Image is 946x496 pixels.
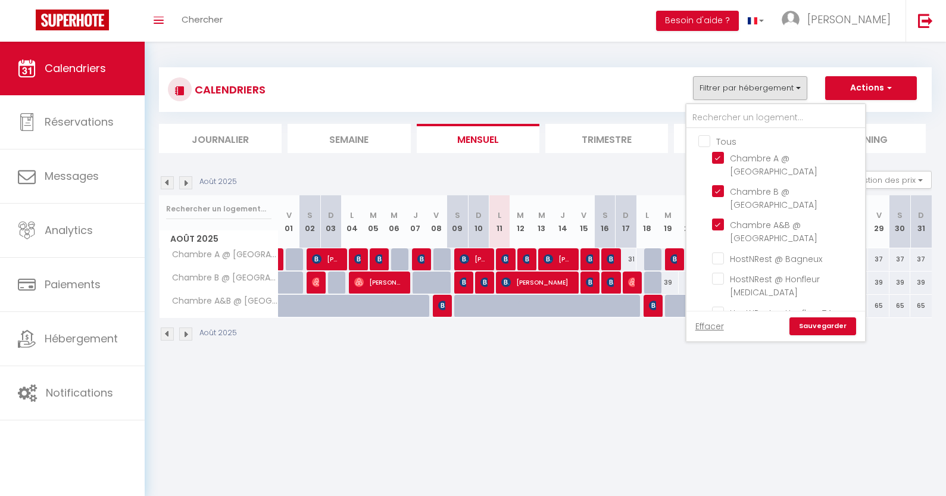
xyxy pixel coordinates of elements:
[910,272,932,294] div: 39
[670,248,678,270] span: [PERSON_NAME]
[674,124,797,153] li: Tâches
[192,76,266,103] h3: CALENDRIERS
[658,195,679,248] th: 19
[354,248,361,270] span: [PERSON_NAME]
[383,195,404,248] th: 06
[391,210,398,221] abbr: M
[312,248,340,270] span: [PERSON_NAME]
[544,248,572,270] span: [PERSON_NAME]
[586,271,593,294] span: [PERSON_NAME] [PERSON_NAME]
[510,195,531,248] th: 12
[807,12,891,27] span: [PERSON_NAME]
[636,195,657,248] th: 18
[552,195,573,248] th: 14
[693,76,807,100] button: Filtrer par hébergement
[685,103,866,342] div: Filtrer par hébergement
[370,210,377,221] abbr: M
[623,210,629,221] abbr: D
[182,13,223,26] span: Chercher
[199,327,237,339] p: Août 2025
[517,210,524,221] abbr: M
[363,195,383,248] th: 05
[299,195,320,248] th: 02
[616,248,636,270] div: 31
[286,210,292,221] abbr: V
[897,210,903,221] abbr: S
[868,248,889,270] div: 37
[350,210,354,221] abbr: L
[889,248,910,270] div: 37
[160,230,278,248] span: Août 2025
[161,295,280,308] span: Chambre A&B @ [GEOGRAPHIC_DATA]
[489,195,510,248] th: 11
[342,195,363,248] th: 04
[46,385,113,400] span: Notifications
[328,210,334,221] abbr: D
[161,248,280,261] span: Chambre A @ [GEOGRAPHIC_DATA]
[45,223,93,238] span: Analytics
[354,271,403,294] span: [PERSON_NAME]
[523,248,530,270] span: [PERSON_NAME]
[476,210,482,221] abbr: D
[594,195,615,248] th: 16
[531,195,552,248] th: 13
[498,210,501,221] abbr: L
[460,248,488,270] span: [PERSON_NAME]
[501,271,571,294] span: [PERSON_NAME]
[656,11,739,31] button: Besoin d'aide ?
[782,11,800,29] img: ...
[607,248,614,270] span: [PERSON_NAME]
[730,152,817,177] span: Chambre A @ [GEOGRAPHIC_DATA]
[426,195,447,248] th: 08
[45,169,99,183] span: Messages
[417,124,539,153] li: Mensuel
[455,210,460,221] abbr: S
[460,271,467,294] span: Zoé Delabrouille
[645,210,649,221] abbr: L
[889,295,910,317] div: 65
[468,195,489,248] th: 10
[910,248,932,270] div: 37
[288,124,410,153] li: Semaine
[679,195,700,248] th: 20
[307,210,313,221] abbr: S
[501,248,508,270] span: Anass Chrak
[417,248,424,270] span: [PERSON_NAME]
[910,195,932,248] th: 31
[413,210,418,221] abbr: J
[45,61,106,76] span: Calendriers
[312,271,319,294] span: [PERSON_NAME]
[868,195,889,248] th: 29
[789,317,856,335] a: Sauvegarder
[45,277,101,292] span: Paiements
[447,195,468,248] th: 09
[433,210,439,221] abbr: V
[730,186,817,211] span: Chambre B @ [GEOGRAPHIC_DATA]
[602,210,608,221] abbr: S
[910,295,932,317] div: 65
[279,195,299,248] th: 01
[405,195,426,248] th: 07
[166,198,271,220] input: Rechercher un logement...
[918,13,933,28] img: logout
[45,114,114,129] span: Réservations
[320,195,341,248] th: 03
[686,107,865,129] input: Rechercher un logement...
[538,210,545,221] abbr: M
[628,271,635,294] span: Léa Saint-Jean
[896,446,946,496] iframe: LiveChat chat widget
[375,248,382,270] span: [PERSON_NAME]
[868,272,889,294] div: 39
[616,195,636,248] th: 17
[889,272,910,294] div: 39
[868,295,889,317] div: 65
[586,248,593,270] span: Phœbé Massebieau
[36,10,109,30] img: Super Booking
[664,210,672,221] abbr: M
[658,272,679,294] div: 39
[199,176,237,188] p: Août 2025
[876,210,882,221] abbr: V
[679,272,700,294] div: 39
[607,271,614,294] span: [PERSON_NAME]
[730,219,817,244] span: Chambre A&B @ [GEOGRAPHIC_DATA]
